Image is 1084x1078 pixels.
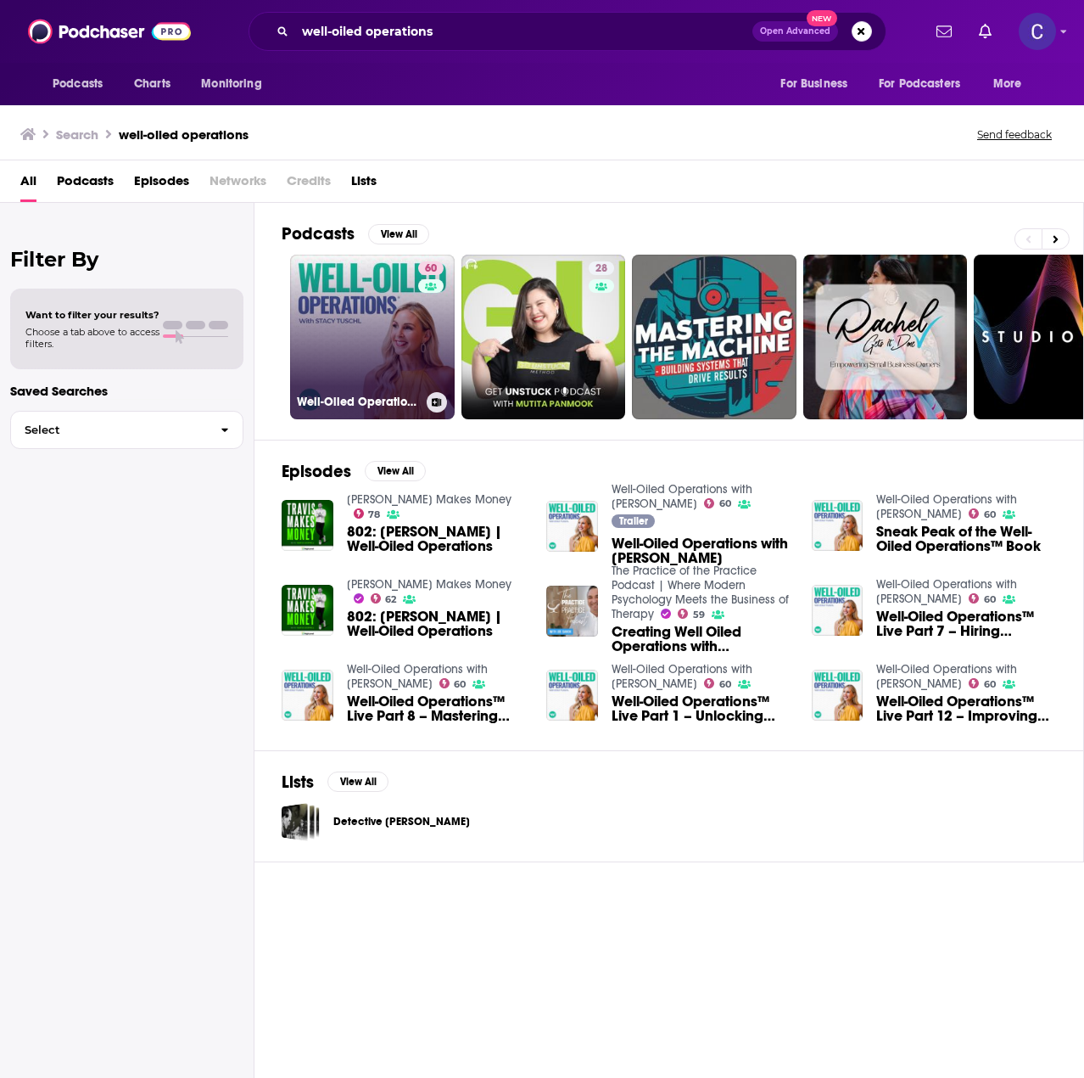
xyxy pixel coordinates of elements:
[704,678,731,688] a: 60
[347,525,527,553] a: 802: Stacy Tuschl | Well-Oiled Operations
[461,255,626,419] a: 28
[981,68,1043,100] button: open menu
[10,247,243,272] h2: Filter By
[249,12,886,51] div: Search podcasts, credits, & more...
[295,18,752,45] input: Search podcasts, credits, & more...
[612,564,789,621] a: The Practice of the Practice Podcast | Where Modern Psychology Meets the Business of Therapy
[876,492,1017,521] a: Well-Oiled Operations with Stacy Tuschl
[28,15,191,48] img: Podchaser - Follow, Share and Rate Podcasts
[11,424,207,435] span: Select
[425,261,437,278] span: 60
[993,72,1022,96] span: More
[287,167,331,202] span: Credits
[354,508,381,519] a: 78
[333,812,470,831] a: Detective [PERSON_NAME]
[282,500,333,552] a: 802: Stacy Tuschl | Well-Oiled Operations
[812,500,863,552] img: Sneak Peak of the Well-Oiled Operations™ Book
[347,577,511,592] a: Travis Makes Money
[10,383,243,399] p: Saved Searches
[25,326,159,350] span: Choose a tab above to access filters.
[282,803,320,841] a: Detective OTR
[439,678,467,688] a: 60
[546,501,598,553] img: Well-Oiled Operations with Stacy Tuschl
[134,167,189,202] a: Episodes
[347,525,527,553] span: 802: [PERSON_NAME] | Well-Oiled Operations
[282,772,314,793] h2: Lists
[760,27,830,36] span: Open Advanced
[984,681,996,688] span: 60
[546,670,598,721] img: Well-Oiled Operations™ Live Part 1 – Unlocking Success: Strategies and Mindset for Business Growth
[780,72,847,96] span: For Business
[41,68,125,100] button: open menu
[812,670,863,721] img: Well-Oiled Operations™ Live Part 12 – Improving Boundaries and Communication for Better Business ...
[612,536,791,565] span: Well-Oiled Operations with [PERSON_NAME]
[969,508,996,519] a: 60
[210,167,266,202] span: Networks
[612,625,791,654] a: Creating Well Oiled Operations with Stacy Tuschl | POP 803
[969,678,996,688] a: 60
[612,694,791,723] a: Well-Oiled Operations™ Live Part 1 – Unlocking Success: Strategies and Mindset for Business Growth
[327,772,388,792] button: View All
[704,498,731,508] a: 60
[282,585,333,637] img: 802: Stacy Tuschl | Well-Oiled Operations
[1019,13,1056,50] button: Show profile menu
[368,511,380,519] span: 78
[347,609,527,638] a: 802: Stacy Tuschl | Well-Oiled Operations
[693,611,705,619] span: 59
[282,223,355,244] h2: Podcasts
[347,492,511,507] a: Travis Makes Money
[385,596,396,604] span: 62
[20,167,36,202] a: All
[876,525,1056,553] a: Sneak Peak of the Well-Oiled Operations™ Book
[347,609,527,638] span: 802: [PERSON_NAME] | Well-Oiled Operations
[719,681,731,688] span: 60
[768,68,869,100] button: open menu
[876,694,1056,723] span: Well-Oiled Operations™ Live Part 12 – Improving Boundaries and Communication for Better Business ...
[368,224,429,244] button: View All
[347,694,527,723] a: Well-Oiled Operations™ Live Part 8 – Mastering Discipline and Persistence for Business Success
[365,461,426,481] button: View All
[1019,13,1056,50] span: Logged in as publicityxxtina
[347,662,488,691] a: Well-Oiled Operations with Stacy Tuschl
[1019,13,1056,50] img: User Profile
[282,461,426,482] a: EpisodesView All
[53,72,103,96] span: Podcasts
[297,395,420,409] h3: Well-Oiled Operations with [PERSON_NAME]
[612,662,752,691] a: Well-Oiled Operations with Stacy Tuschl
[10,411,243,449] button: Select
[546,586,598,637] a: Creating Well Oiled Operations with Stacy Tuschl | POP 803
[984,596,996,604] span: 60
[612,625,791,654] span: Creating Well Oiled Operations with [PERSON_NAME] | POP 803
[876,609,1056,638] span: Well-Oiled Operations™ Live Part 7 – Hiring Revenue Generators to Grow Your Business
[807,10,837,26] span: New
[119,126,249,143] h3: well-oiled operations
[930,17,958,46] a: Show notifications dropdown
[282,670,333,721] img: Well-Oiled Operations™ Live Part 8 – Mastering Discipline and Persistence for Business Success
[972,17,998,46] a: Show notifications dropdown
[868,68,985,100] button: open menu
[25,309,159,321] span: Want to filter your results?
[589,261,614,275] a: 28
[57,167,114,202] a: Podcasts
[282,461,351,482] h2: Episodes
[812,585,863,637] img: Well-Oiled Operations™ Live Part 7 – Hiring Revenue Generators to Grow Your Business
[752,21,838,42] button: Open AdvancedNew
[619,516,648,526] span: Trailer
[56,126,98,143] h3: Search
[984,511,996,519] span: 60
[879,72,960,96] span: For Podcasters
[969,593,996,604] a: 60
[876,577,1017,606] a: Well-Oiled Operations with Stacy Tuschl
[351,167,377,202] a: Lists
[134,72,170,96] span: Charts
